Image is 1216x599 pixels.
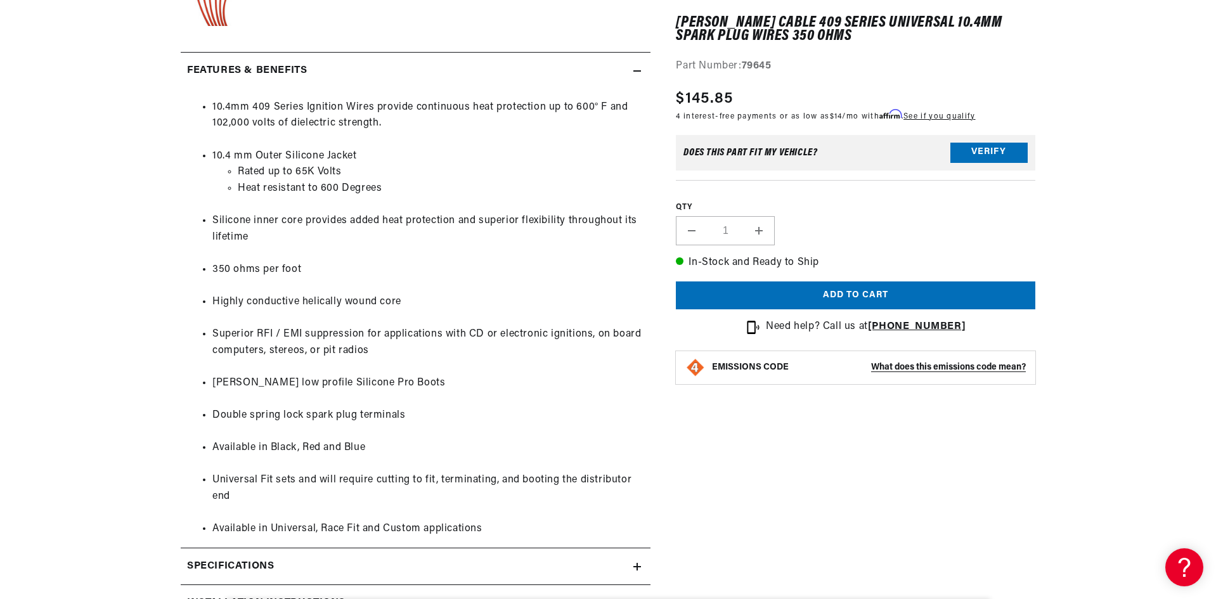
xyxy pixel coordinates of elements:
p: 4 interest-free payments or as low as /mo with . [676,110,975,122]
a: See if you qualify - Learn more about Affirm Financing (opens in modal) [903,113,975,120]
a: [PHONE_NUMBER] [868,322,966,332]
button: Add to cart [676,281,1035,310]
li: Universal Fit sets and will require cutting to fit, terminating, and booting the distributor end [212,472,644,521]
button: Verify [950,143,1028,163]
li: Silicone inner core provides added heat protection and superior flexibility throughout its lifetime [212,213,644,262]
li: Rated up to 65K Volts [238,164,644,181]
h1: [PERSON_NAME] Cable 409 Series Universal 10.4mm Spark Plug Wires 350 Ohms [676,17,1035,43]
p: In-Stock and Ready to Ship [676,255,1035,272]
h2: Specifications [187,558,274,575]
p: Need help? Call us at [766,319,966,336]
li: 10.4mm 409 Series Ignition Wires provide continuous heat protection up to 600° F and 102,000 volt... [212,100,644,148]
span: $14 [830,113,843,120]
li: [PERSON_NAME] low profile Silicone Pro Boots [212,375,644,408]
li: 350 ohms per foot [212,262,644,294]
li: Double spring lock spark plug terminals [212,408,644,440]
li: Highly conductive helically wound core [212,294,644,326]
strong: 79645 [742,61,772,71]
strong: EMISSIONS CODE [712,363,789,372]
div: Part Number: [676,58,1035,75]
strong: What does this emissions code mean? [871,363,1026,372]
div: Does This part fit My vehicle? [683,148,817,158]
li: Heat resistant to 600 Degrees [238,181,644,213]
li: Available in Black, Red and Blue [212,440,644,472]
li: 10.4 mm Outer Silicone Jacket [212,148,644,213]
span: Affirm [879,110,902,119]
h2: Features & Benefits [187,63,307,79]
img: Emissions code [685,357,706,378]
label: QTY [676,202,1035,213]
li: Superior RFI / EMI suppression for applications with CD or electronic ignitions, on board compute... [212,326,644,375]
button: EMISSIONS CODEWhat does this emissions code mean? [712,362,1026,373]
span: $145.85 [676,87,733,110]
li: Available in Universal, Race Fit and Custom applications [212,521,644,538]
summary: Features & Benefits [181,53,650,89]
summary: Specifications [181,548,650,585]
